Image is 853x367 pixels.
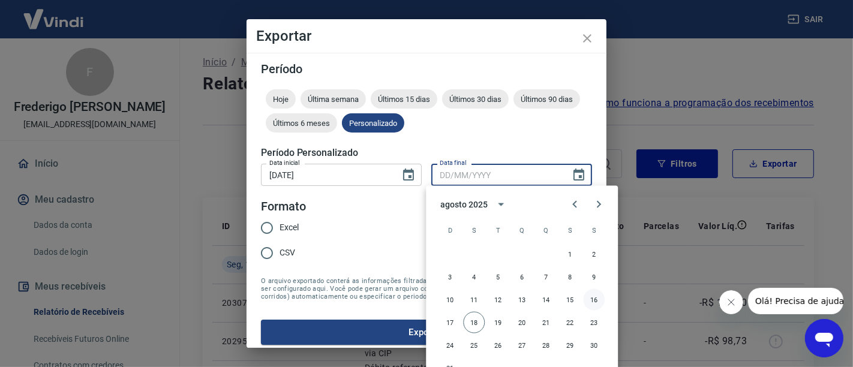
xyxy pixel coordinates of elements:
div: Últimos 30 dias [442,89,509,109]
button: 28 [535,335,557,356]
button: 20 [511,312,533,333]
input: DD/MM/YYYY [431,164,562,186]
button: 24 [439,335,461,356]
span: terça-feira [487,218,509,242]
div: Última semana [301,89,366,109]
button: 16 [583,289,605,311]
button: 1 [559,243,581,265]
button: Previous month [563,192,587,216]
label: Data final [440,158,467,167]
button: 6 [511,266,533,288]
span: Últimos 90 dias [513,95,580,104]
span: quarta-feira [511,218,533,242]
button: 11 [463,289,485,311]
button: Exportar [261,320,592,345]
span: Personalizado [342,119,404,128]
button: 13 [511,289,533,311]
button: calendar view is open, switch to year view [491,194,512,215]
div: Últimos 90 dias [513,89,580,109]
div: Hoje [266,89,296,109]
button: 25 [463,335,485,356]
span: domingo [439,218,461,242]
button: 30 [583,335,605,356]
button: 2 [583,243,605,265]
button: close [573,24,602,53]
span: segunda-feira [463,218,485,242]
span: Últimos 6 meses [266,119,337,128]
label: Data inicial [269,158,300,167]
span: Excel [280,221,299,234]
h5: Período [261,63,592,75]
span: Últimos 15 dias [371,95,437,104]
h4: Exportar [256,29,597,43]
button: 21 [535,312,557,333]
button: 23 [583,312,605,333]
span: sexta-feira [559,218,581,242]
button: Choose date [567,163,591,187]
button: 19 [487,312,509,333]
button: 9 [583,266,605,288]
div: Personalizado [342,113,404,133]
button: 17 [439,312,461,333]
button: 22 [559,312,581,333]
span: quinta-feira [535,218,557,242]
button: 29 [559,335,581,356]
button: Next month [587,192,611,216]
button: 8 [559,266,581,288]
iframe: Mensagem da empresa [748,288,843,314]
button: 12 [487,289,509,311]
span: Hoje [266,95,296,104]
span: CSV [280,246,295,259]
div: Últimos 6 meses [266,113,337,133]
div: agosto 2025 [440,198,487,210]
button: 26 [487,335,509,356]
button: Choose date, selected date is 11 de ago de 2025 [397,163,421,187]
button: 27 [511,335,533,356]
input: DD/MM/YYYY [261,164,392,186]
div: Últimos 15 dias [371,89,437,109]
button: 14 [535,289,557,311]
span: Últimos 30 dias [442,95,509,104]
button: 15 [559,289,581,311]
button: 5 [487,266,509,288]
iframe: Fechar mensagem [719,290,743,314]
span: O arquivo exportado conterá as informações filtradas na tela anterior com exceção do período que ... [261,277,592,300]
button: 10 [439,289,461,311]
h5: Período Personalizado [261,147,592,159]
legend: Formato [261,198,306,215]
button: 18 [463,312,485,333]
iframe: Botão para abrir a janela de mensagens [805,319,843,357]
button: 7 [535,266,557,288]
span: Olá! Precisa de ajuda? [7,8,101,18]
button: 4 [463,266,485,288]
span: Última semana [301,95,366,104]
span: sábado [583,218,605,242]
button: 3 [439,266,461,288]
